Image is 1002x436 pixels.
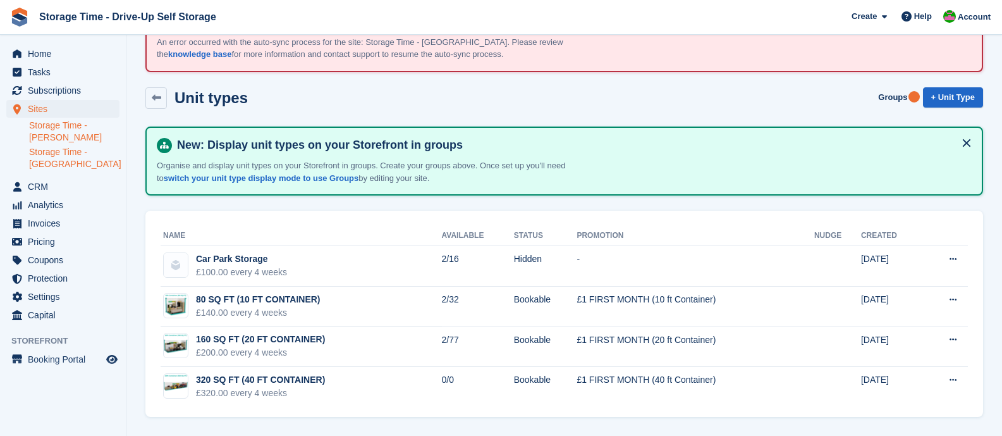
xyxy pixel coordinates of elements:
th: Created [861,226,923,246]
img: Saeed [943,10,956,23]
p: Organise and display unit types on your Storefront in groups. Create your groups above. Once set ... [157,159,599,184]
span: CRM [28,178,104,196]
a: switch your unit type display mode to use Groups [164,173,358,183]
div: Tooltip anchor [908,91,920,103]
a: menu [6,196,119,214]
td: [DATE] [861,287,923,327]
a: menu [6,233,119,251]
span: Create [852,10,877,23]
a: Storage Time - [GEOGRAPHIC_DATA] [29,146,119,170]
span: Home [28,45,104,63]
span: Storefront [11,335,126,347]
div: 320 SQ FT (40 FT CONTAINER) [196,373,325,387]
span: Subscriptions [28,82,104,99]
a: knowledge base [168,49,231,59]
td: Bookable [514,327,577,367]
th: Status [514,226,577,246]
span: Protection [28,270,104,287]
a: menu [6,251,119,269]
a: Storage Time - Drive-Up Self Storage [34,6,221,27]
span: Coupons [28,251,104,269]
span: Help [914,10,932,23]
div: £140.00 every 4 weeks [196,306,321,320]
h2: Unit types [174,89,248,106]
a: menu [6,270,119,287]
a: menu [6,82,119,99]
div: 160 SQ FT (20 FT CONTAINER) [196,333,325,346]
td: 0/0 [442,367,514,407]
div: £320.00 every 4 weeks [196,387,325,400]
td: 2/32 [442,287,514,327]
span: Capital [28,306,104,324]
div: £200.00 every 4 weeks [196,346,325,359]
td: [DATE] [861,367,923,407]
td: £1 FIRST MONTH (20 ft Container) [577,327,814,367]
span: Pricing [28,233,104,251]
span: Analytics [28,196,104,214]
a: menu [6,306,119,324]
a: menu [6,178,119,196]
td: [DATE] [861,327,923,367]
a: + Unit Type [923,87,983,108]
a: menu [6,351,119,368]
div: £100.00 every 4 weeks [196,266,287,279]
h4: New: Display unit types on your Storefront in groups [172,138,972,153]
th: Available [442,226,514,246]
img: blank-unit-type-icon-ffbac7b88ba66c5e286b0e438baccc4b9c83835d4c34f86887a83fc20ec27e7b.svg [164,253,188,277]
img: 10ft%20Container%20(80%20SQ%20FT)%20(2).png [164,294,188,318]
td: 2/77 [442,327,514,367]
a: menu [6,288,119,306]
td: - [577,246,814,287]
td: Bookable [514,287,577,327]
span: Account [958,11,991,23]
img: 10ft%20Container%20(80%20SQ%20FT)%20(1).png [164,333,188,358]
a: Groups [873,87,912,108]
td: 2/16 [442,246,514,287]
div: Car Park Storage [196,252,287,266]
a: menu [6,215,119,232]
img: 10ft%20Container%20(80%20SQ%20FT).png [164,374,188,398]
td: [DATE] [861,246,923,287]
p: An error occurred with the auto-sync process for the site: Storage Time - [GEOGRAPHIC_DATA]. Plea... [157,36,599,61]
td: Bookable [514,367,577,407]
a: Storage Time - [PERSON_NAME] [29,120,119,144]
a: menu [6,63,119,81]
th: Promotion [577,226,814,246]
span: Booking Portal [28,351,104,368]
span: Sites [28,100,104,118]
td: £1 FIRST MONTH (40 ft Container) [577,367,814,407]
span: Invoices [28,215,104,232]
a: menu [6,45,119,63]
td: Hidden [514,246,577,287]
img: stora-icon-8386f47178a22dfd0bd8f6a31ec36ba5ce8667c1dd55bd0f319d3a0aa187defe.svg [10,8,29,27]
span: Settings [28,288,104,306]
a: menu [6,100,119,118]
span: Tasks [28,63,104,81]
a: Preview store [104,352,119,367]
td: £1 FIRST MONTH (10 ft Container) [577,287,814,327]
div: 80 SQ FT (10 FT CONTAINER) [196,293,321,306]
th: Name [161,226,442,246]
th: Nudge [814,226,861,246]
